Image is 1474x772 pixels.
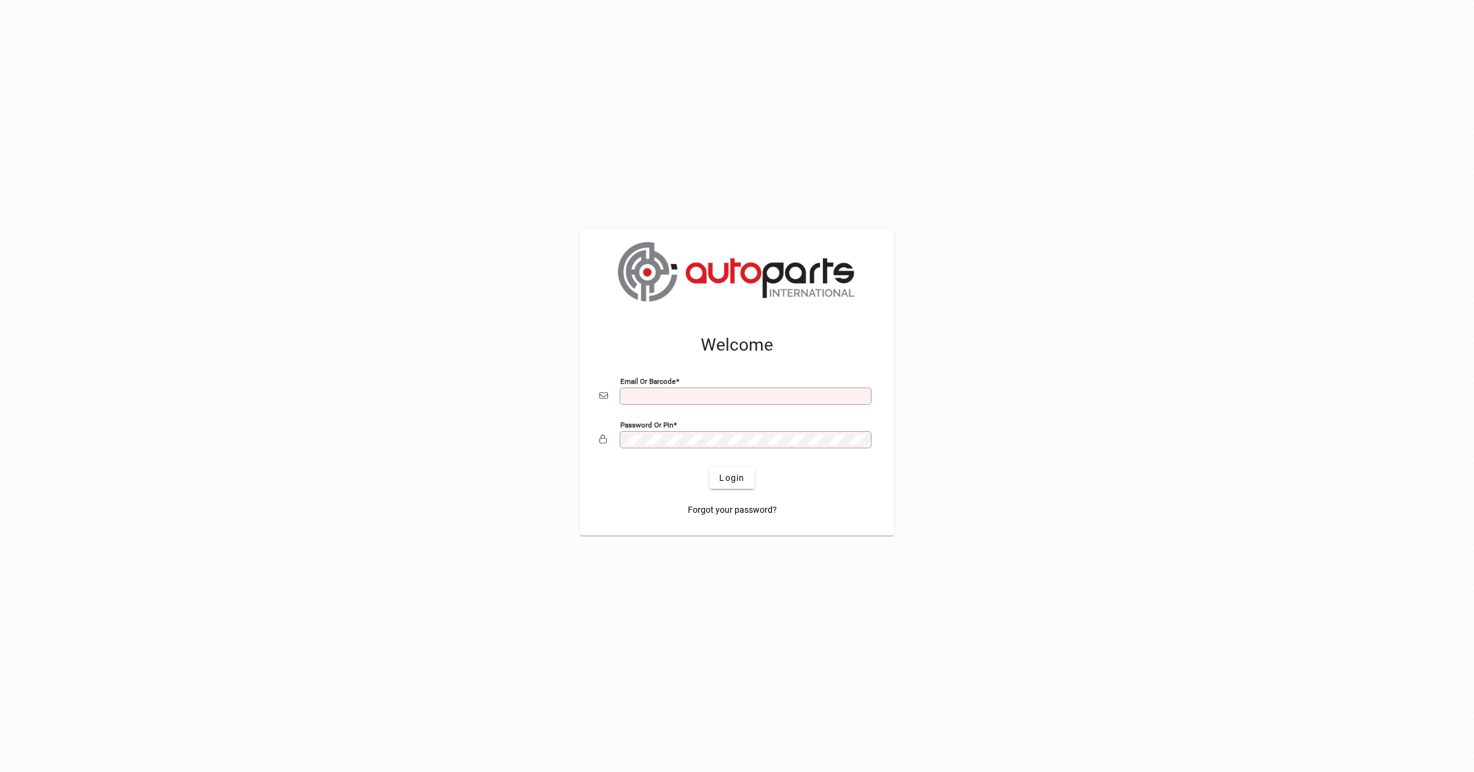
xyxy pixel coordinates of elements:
[709,467,754,489] button: Login
[599,335,875,356] h2: Welcome
[719,472,744,485] span: Login
[620,421,673,429] mat-label: Password or Pin
[620,377,676,386] mat-label: Email or Barcode
[683,499,782,521] a: Forgot your password?
[688,504,777,517] span: Forgot your password?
